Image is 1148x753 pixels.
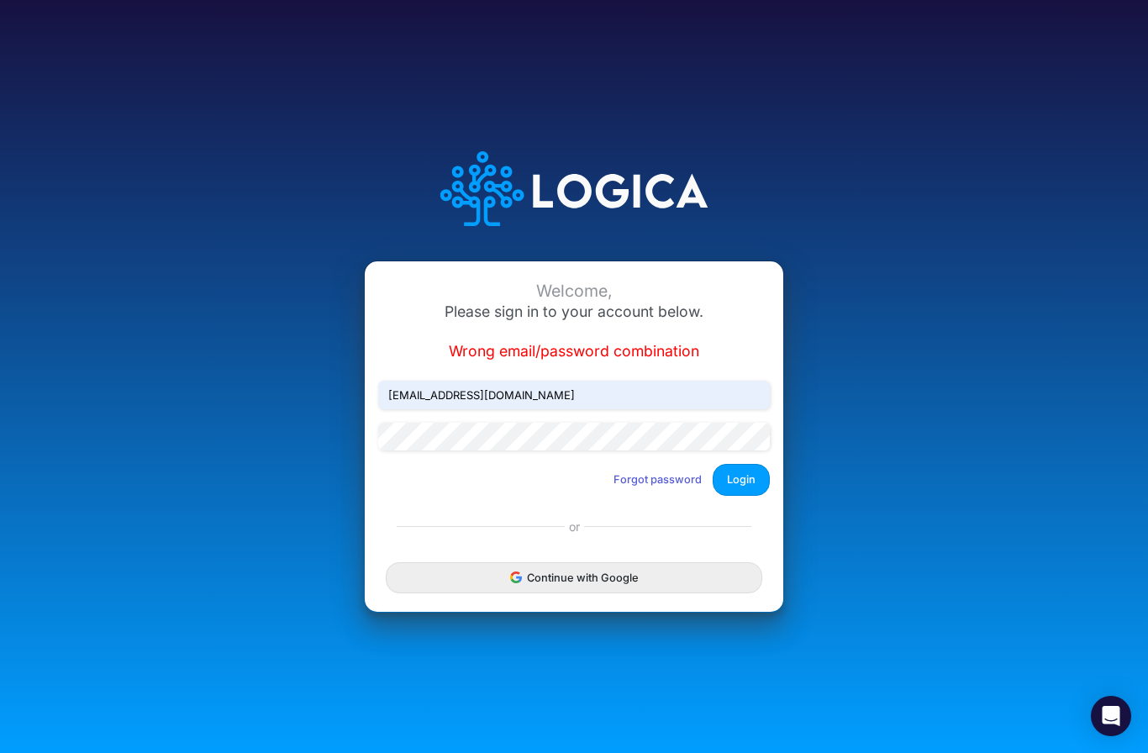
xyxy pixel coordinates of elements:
[1091,696,1131,736] div: Open Intercom Messenger
[603,466,713,493] button: Forgot password
[386,562,762,593] button: Continue with Google
[445,303,703,320] span: Please sign in to your account below.
[378,282,770,301] div: Welcome,
[713,464,770,495] button: Login
[378,381,770,409] input: Email
[449,342,699,360] span: Wrong email/password combination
